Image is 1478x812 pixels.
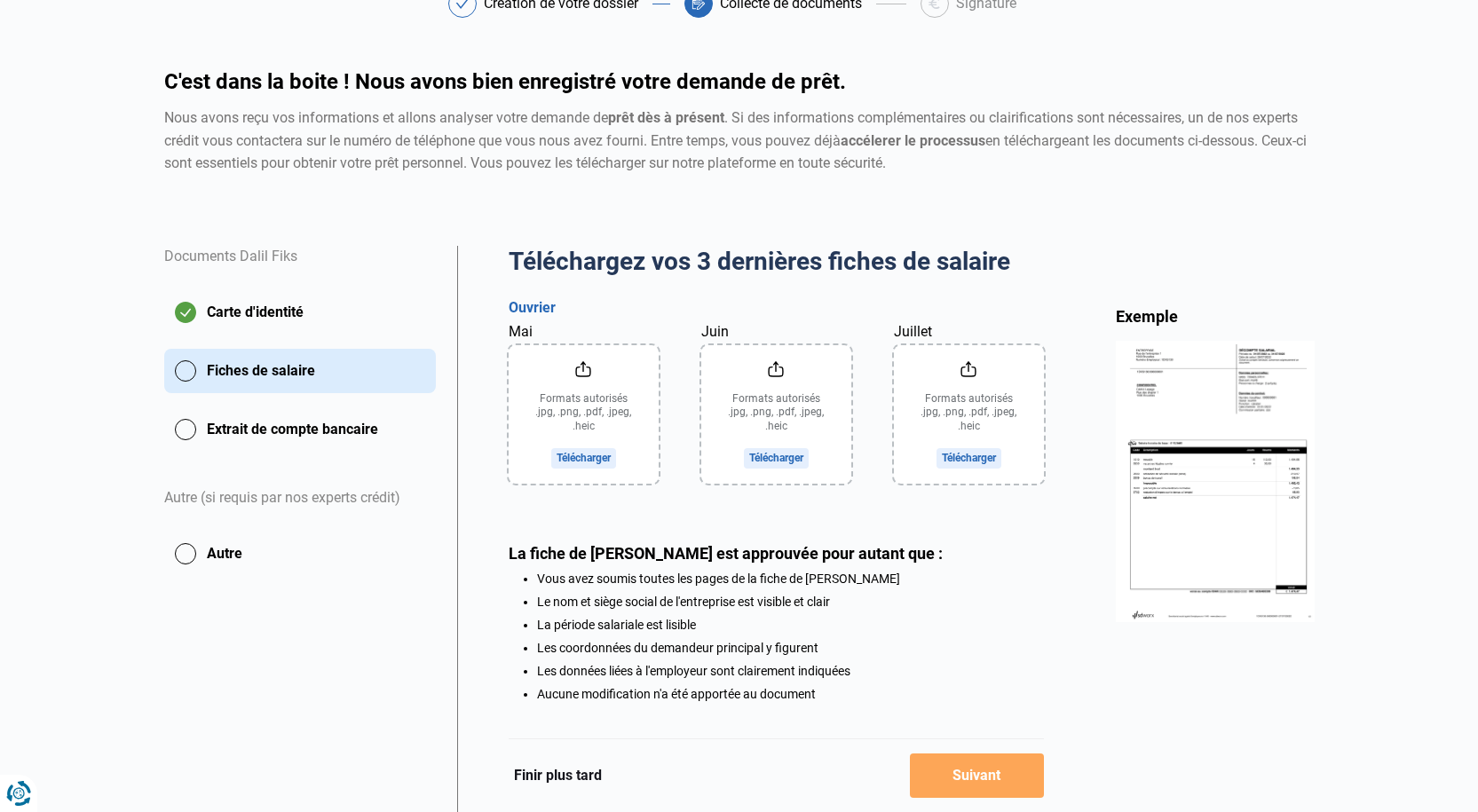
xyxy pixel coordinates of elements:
[910,753,1044,798] button: Suivant
[509,299,1044,318] h3: Ouvrier
[164,71,1315,92] h1: C'est dans la boite ! Nous avons bien enregistré votre demande de prêt.
[537,618,1044,632] li: La période salariale est lisible
[894,321,932,343] label: Juillet
[164,466,436,532] div: Autre (si requis par nos experts crédit)
[701,321,729,343] label: Juin
[537,595,1044,609] li: Le nom et siège social de l'entreprise est visible et clair
[537,687,1044,701] li: Aucune modification n'a été apportée au document
[164,106,1315,175] div: Nous avons reçu vos informations et allons analyser votre demande de . Si des informations complé...
[164,290,436,335] button: Carte d'identité
[164,532,436,576] button: Autre
[608,109,724,126] strong: prêt dès à présent
[537,664,1044,678] li: Les données liées à l'employeur sont clairement indiquées
[537,572,1044,586] li: Vous avez soumis toutes les pages de la fiche de [PERSON_NAME]
[537,641,1044,655] li: Les coordonnées du demandeur principal y figurent
[164,246,436,290] div: Documents Dalil Fiks
[841,132,985,149] strong: accélerer le processus
[164,349,436,393] button: Fiches de salaire
[509,246,1044,278] h2: Téléchargez vos 3 dernières fiches de salaire
[509,544,1044,563] div: La fiche de [PERSON_NAME] est approuvée pour autant que :
[164,407,436,452] button: Extrait de compte bancaire
[1116,306,1315,327] div: Exemple
[509,321,533,343] label: Mai
[1116,341,1315,621] img: income
[509,764,607,787] button: Finir plus tard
